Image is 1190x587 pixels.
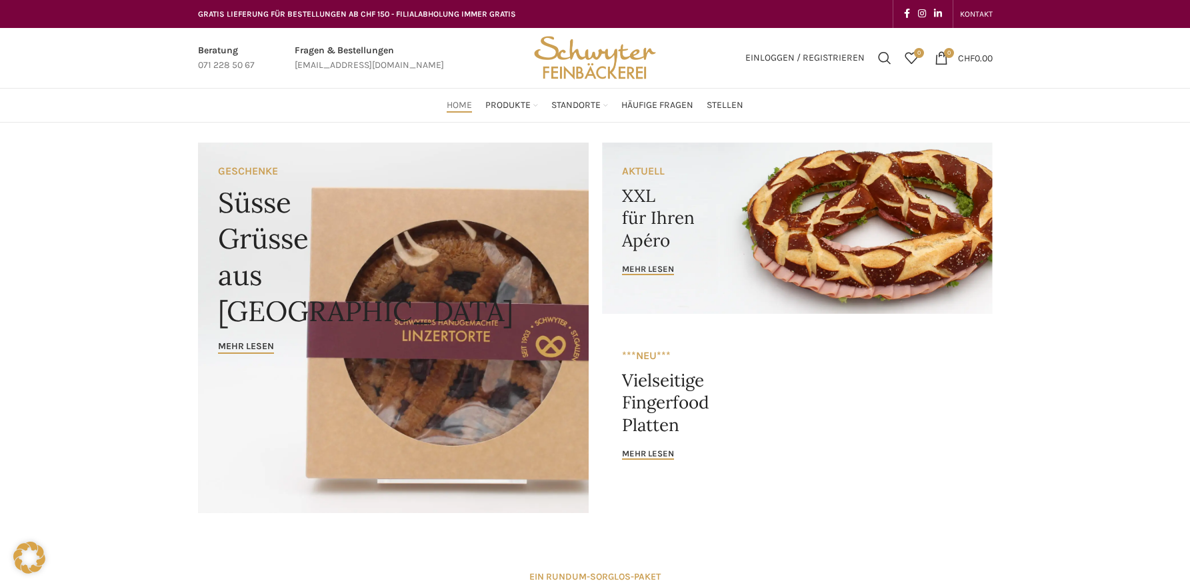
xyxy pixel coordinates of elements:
a: 0 CHF0.00 [928,45,999,71]
img: Bäckerei Schwyter [529,28,660,88]
a: Standorte [551,92,608,119]
span: Produkte [485,99,531,112]
span: Standorte [551,99,601,112]
div: Main navigation [191,92,999,119]
a: 0 [898,45,925,71]
span: Häufige Fragen [621,99,693,112]
a: Banner link [198,143,589,513]
strong: EIN RUNDUM-SORGLOS-PAKET [529,571,661,582]
a: Häufige Fragen [621,92,693,119]
span: 0 [914,48,924,58]
a: Einloggen / Registrieren [739,45,871,71]
a: Produkte [485,92,538,119]
a: Home [447,92,472,119]
bdi: 0.00 [958,52,993,63]
span: Einloggen / Registrieren [745,53,865,63]
span: Stellen [707,99,743,112]
a: Linkedin social link [930,5,946,23]
a: Infobox link [198,43,255,73]
a: Site logo [529,51,660,63]
a: Banner link [602,143,993,314]
a: Stellen [707,92,743,119]
div: Meine Wunschliste [898,45,925,71]
a: Suchen [871,45,898,71]
a: Instagram social link [914,5,930,23]
span: CHF [958,52,975,63]
span: KONTAKT [960,9,993,19]
span: 0 [944,48,954,58]
a: Facebook social link [900,5,914,23]
div: Secondary navigation [953,1,999,27]
a: KONTAKT [960,1,993,27]
a: Banner link [602,327,993,513]
span: Home [447,99,472,112]
span: GRATIS LIEFERUNG FÜR BESTELLUNGEN AB CHF 150 - FILIALABHOLUNG IMMER GRATIS [198,9,516,19]
a: Infobox link [295,43,444,73]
